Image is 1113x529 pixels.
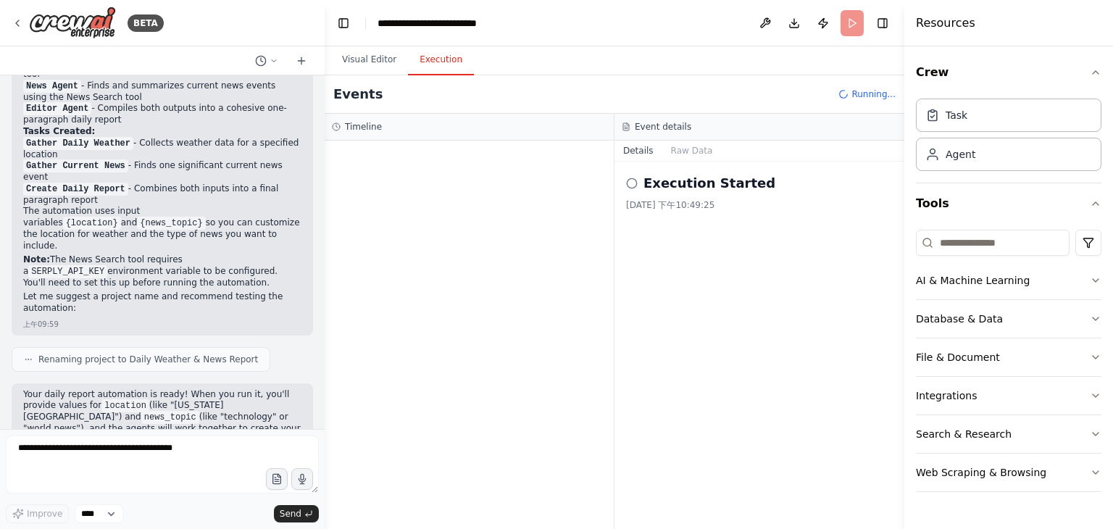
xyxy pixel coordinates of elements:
[916,388,977,403] div: Integrations
[916,338,1101,376] button: File & Document
[378,16,520,30] nav: breadcrumb
[333,84,383,104] h2: Events
[23,80,301,104] li: - Finds and summarizes current news events using the News Search tool
[916,454,1101,491] button: Web Scraping & Browsing
[137,217,205,230] code: {news_topic}
[266,468,288,490] button: Upload files
[916,93,1101,183] div: Crew
[27,508,62,520] span: Improve
[916,224,1101,504] div: Tools
[23,291,301,314] p: Let me suggest a project name and recommend testing the automation:
[141,411,199,424] code: news_topic
[916,312,1003,326] div: Database & Data
[946,147,975,162] div: Agent
[6,504,69,523] button: Improve
[333,13,354,33] button: Hide left sidebar
[946,108,967,122] div: Task
[23,159,128,172] code: Gather Current News
[23,102,91,115] code: Editor Agent
[23,389,301,446] p: Your daily report automation is ready! When you run it, you'll provide values for (like "[US_STAT...
[23,138,301,161] li: - Collects weather data for a specified location
[274,505,319,522] button: Send
[635,121,691,133] h3: Event details
[916,183,1101,224] button: Tools
[614,141,662,161] button: Details
[626,199,893,211] div: [DATE] 下午10:49:25
[23,254,50,264] strong: Note:
[23,137,133,150] code: Gather Daily Weather
[345,121,382,133] h3: Timeline
[916,14,975,32] h4: Resources
[408,45,474,75] button: Execution
[23,160,301,183] li: - Finds one significant current news event
[29,7,116,39] img: Logo
[662,141,722,161] button: Raw Data
[916,350,1000,365] div: File & Document
[916,52,1101,93] button: Crew
[128,14,164,32] div: BETA
[23,319,59,330] div: 上午09:59
[290,52,313,70] button: Start a new chat
[23,254,301,288] p: The News Search tool requires a environment variable to be configured. You'll need to set this up...
[28,265,107,278] code: SERPLY_API_KEY
[916,377,1101,415] button: Integrations
[916,465,1046,480] div: Web Scraping & Browsing
[916,262,1101,299] button: AI & Machine Learning
[851,88,896,100] span: Running...
[249,52,284,70] button: Switch to previous chat
[23,103,301,126] li: - Compiles both outputs into a cohesive one-paragraph daily report
[23,126,95,136] strong: Tasks Created:
[643,173,775,193] h2: Execution Started
[23,183,301,207] li: - Combines both inputs into a final paragraph report
[23,183,128,196] code: Create Daily Report
[280,508,301,520] span: Send
[63,217,121,230] code: {location}
[916,415,1101,453] button: Search & Research
[916,427,1012,441] div: Search & Research
[23,206,301,251] p: The automation uses input variables and so you can customize the location for weather and the typ...
[38,354,258,365] span: Renaming project to Daily Weather & News Report
[916,300,1101,338] button: Database & Data
[291,468,313,490] button: Click to speak your automation idea
[872,13,893,33] button: Hide right sidebar
[101,399,149,412] code: location
[330,45,408,75] button: Visual Editor
[916,273,1030,288] div: AI & Machine Learning
[23,80,81,93] code: News Agent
